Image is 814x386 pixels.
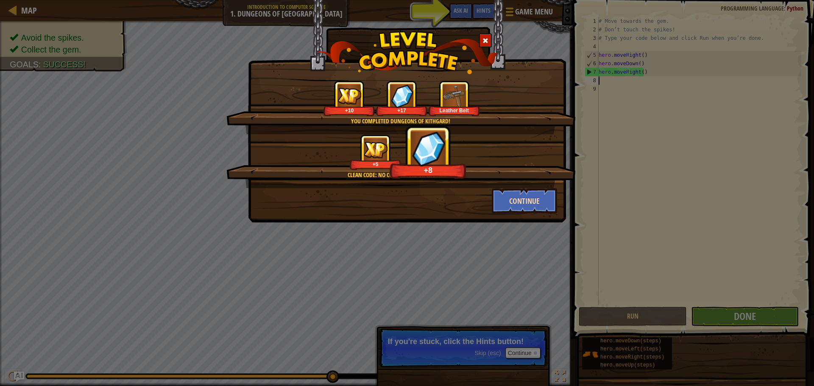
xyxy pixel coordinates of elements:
[408,128,449,169] img: reward_icon_gems.png
[492,188,558,214] button: Continue
[392,165,464,175] div: +8
[267,117,534,125] div: You completed Dungeons of Kithgard!
[443,84,466,108] img: portrait.png
[430,107,478,114] div: Leather Belt
[388,82,415,109] img: reward_icon_gems.png
[325,107,373,114] div: +10
[267,171,534,179] div: Clean code: no code errors or warnings.
[351,161,399,167] div: +5
[316,31,498,74] img: level_complete.png
[364,142,387,158] img: reward_icon_xp.png
[378,107,426,114] div: +17
[337,88,361,104] img: reward_icon_xp.png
